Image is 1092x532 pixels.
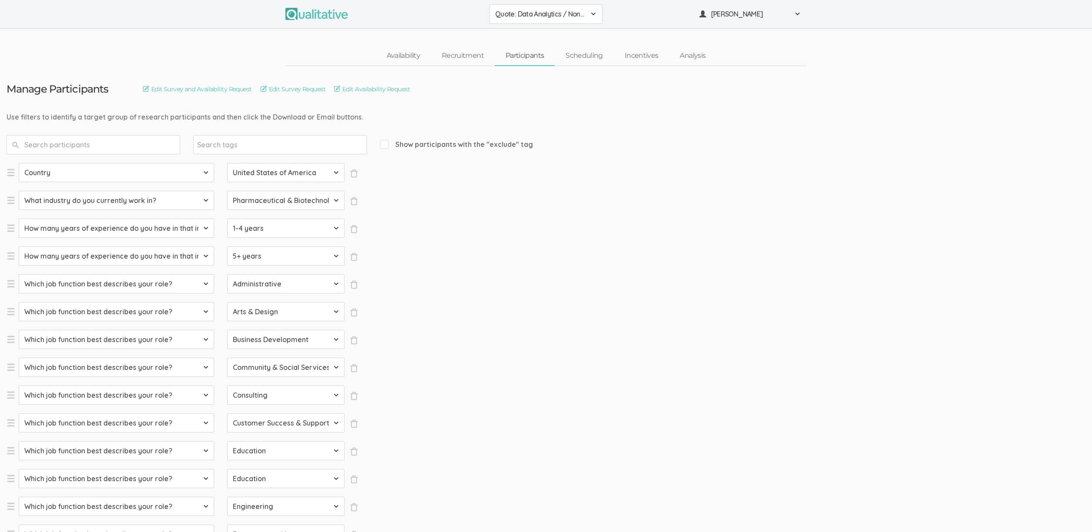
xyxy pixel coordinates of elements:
span: × [350,197,358,206]
span: × [350,225,358,233]
span: × [350,364,358,372]
span: [PERSON_NAME] [711,9,789,19]
span: Show participants with the "exclude" tag [380,140,533,150]
span: Quote: Data Analytics / Non-accounting (Facebook) [495,9,586,19]
a: Participants [495,47,555,65]
span: × [350,475,358,484]
a: Analysis [669,47,716,65]
a: Edit Availability Request [334,84,410,94]
span: × [350,280,358,289]
input: Search tags [197,139,251,150]
span: × [350,308,358,317]
h3: Manage Participants [7,83,108,95]
img: Qualitative [285,8,348,20]
button: Quote: Data Analytics / Non-accounting (Facebook) [490,4,602,24]
a: Edit Survey Request [261,84,325,94]
a: Recruitment [431,47,495,65]
span: × [350,336,358,345]
button: [PERSON_NAME] [694,4,807,24]
span: × [350,503,358,512]
span: × [350,253,358,261]
span: × [350,392,358,400]
a: Scheduling [555,47,614,65]
a: Incentives [614,47,669,65]
iframe: Chat Widget [1049,490,1092,532]
input: Search participants [7,135,180,154]
span: × [350,169,358,178]
span: × [350,419,358,428]
span: × [350,447,358,456]
a: Availability [376,47,431,65]
a: Edit Survey and Availability Request [143,84,252,94]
